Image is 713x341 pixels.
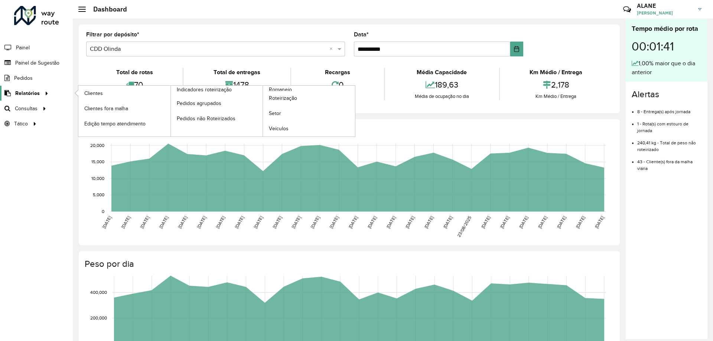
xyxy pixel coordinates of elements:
text: 400,000 [90,290,107,295]
text: [DATE] [348,215,358,229]
span: Pedidos agrupados [177,99,221,107]
text: [DATE] [518,215,529,229]
li: 8 - Entrega(s) após jornada [637,103,701,115]
span: Romaneio [269,86,292,94]
text: [DATE] [196,215,207,229]
text: [DATE] [139,215,150,229]
a: Pedidos não Roteirizados [171,111,263,126]
div: 1,00% maior que o dia anterior [632,59,701,77]
h4: Peso por dia [85,259,612,269]
text: [DATE] [272,215,283,229]
a: Edição tempo atendimento [78,116,170,131]
span: Tático [14,120,28,128]
span: Consultas [15,105,38,112]
text: [DATE] [291,215,302,229]
span: Relatórios [15,89,40,97]
h4: Alertas [632,89,701,100]
span: Edição tempo atendimento [84,120,146,128]
text: [DATE] [575,215,586,229]
text: [DATE] [423,215,434,229]
div: 189,63 [387,77,497,93]
div: 00:01:41 [632,34,701,59]
div: Média de ocupação no dia [387,93,497,100]
text: [DATE] [215,215,226,229]
span: Clientes [84,89,103,97]
text: [DATE] [367,215,377,229]
span: Clear all [329,45,336,53]
span: Painel de Sugestão [15,59,59,67]
text: 5,000 [93,193,104,197]
li: 43 - Cliente(s) fora da malha viária [637,153,701,172]
span: Clientes fora malha [84,105,128,112]
a: Romaneio [171,86,355,137]
span: Roteirização [269,94,297,102]
h2: Dashboard [86,5,127,13]
div: 2,178 [502,77,611,93]
text: 23/08/2025 [456,215,472,238]
a: Indicadores roteirização [78,86,263,137]
a: Clientes [78,86,170,101]
text: [DATE] [329,215,339,229]
text: [DATE] [158,215,169,229]
text: 10,000 [91,176,104,181]
text: [DATE] [537,215,548,229]
text: 0 [102,209,104,214]
text: [DATE] [404,215,415,229]
a: Clientes fora malha [78,101,170,116]
div: Total de rotas [88,68,181,77]
span: [PERSON_NAME] [637,10,693,16]
text: [DATE] [499,215,510,229]
text: [DATE] [385,215,396,229]
span: Pedidos não Roteirizados [177,115,235,122]
label: Filtrar por depósito [86,30,139,39]
div: 1478 [185,77,288,93]
text: [DATE] [310,215,320,229]
text: [DATE] [253,215,264,229]
li: 240,41 kg - Total de peso não roteirizado [637,134,701,153]
a: Veículos [263,121,355,136]
text: [DATE] [556,215,567,229]
text: [DATE] [234,215,245,229]
li: 1 - Rota(s) com estouro de jornada [637,115,701,134]
text: [DATE] [480,215,491,229]
text: [DATE] [177,215,188,229]
span: Pedidos [14,74,33,82]
h3: ALANE [637,2,693,9]
a: Contato Rápido [619,1,635,17]
text: [DATE] [120,215,131,229]
a: Setor [263,106,355,121]
text: 20,000 [90,143,104,148]
div: Km Médio / Entrega [502,93,611,100]
text: [DATE] [594,215,605,229]
label: Data [354,30,369,39]
text: 15,000 [91,160,104,164]
span: Indicadores roteirização [177,86,232,94]
div: Tempo médio por rota [632,24,701,34]
text: [DATE] [101,215,112,229]
text: [DATE] [442,215,453,229]
text: 200,000 [90,315,107,320]
div: Km Médio / Entrega [502,68,611,77]
div: 0 [293,77,382,93]
span: Setor [269,109,281,117]
button: Choose Date [510,42,523,56]
div: Média Capacidade [387,68,497,77]
div: Total de entregas [185,68,288,77]
a: Roteirização [263,91,355,106]
span: Painel [16,44,30,52]
a: Pedidos agrupados [171,96,263,111]
div: Recargas [293,68,382,77]
span: Veículos [269,125,289,132]
div: 70 [88,77,181,93]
